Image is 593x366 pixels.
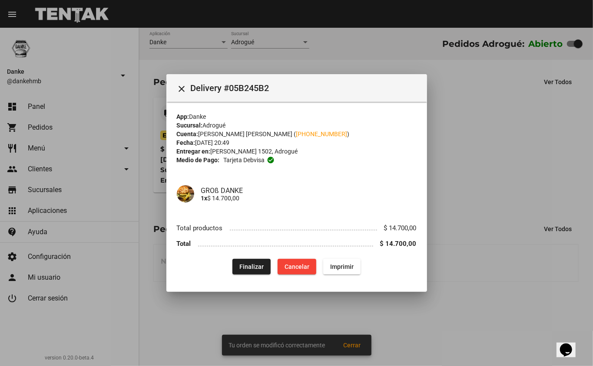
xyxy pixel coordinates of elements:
a: [PHONE_NUMBER] [296,131,348,137]
span: Cancelar [285,263,309,270]
span: Delivery #05B245B2 [191,81,420,95]
span: Finalizar [239,263,264,270]
mat-icon: Cerrar [177,84,187,94]
div: [DATE] 20:49 [177,138,417,147]
strong: Fecha: [177,139,195,146]
mat-icon: check_circle [267,156,275,164]
span: Imprimir [330,263,354,270]
div: [PERSON_NAME] [PERSON_NAME] ( ) [177,130,417,138]
strong: Medio de Pago: [177,156,220,164]
div: Adrogué [177,121,417,130]
iframe: chat widget [557,331,584,357]
li: Total $ 14.700,00 [177,236,417,252]
button: Cerrar [173,79,191,97]
button: Cancelar [278,259,316,274]
strong: Cuenta: [177,131,199,137]
div: Danke [177,112,417,121]
strong: Sucursal: [177,122,203,129]
button: Imprimir [323,259,361,274]
p: $ 14.700,00 [201,195,417,202]
li: Total productos $ 14.700,00 [177,220,417,236]
button: Finalizar [232,259,271,274]
strong: Entregar en: [177,148,211,155]
b: 1x [201,195,208,202]
h4: GROß DANKE [201,186,417,195]
span: Tarjeta debvisa [223,156,265,164]
strong: App: [177,113,189,120]
img: e78ba89a-d4a4-48df-a29c-741630618342.png [177,185,194,203]
div: [PERSON_NAME] 1502, Adrogué [177,147,417,156]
